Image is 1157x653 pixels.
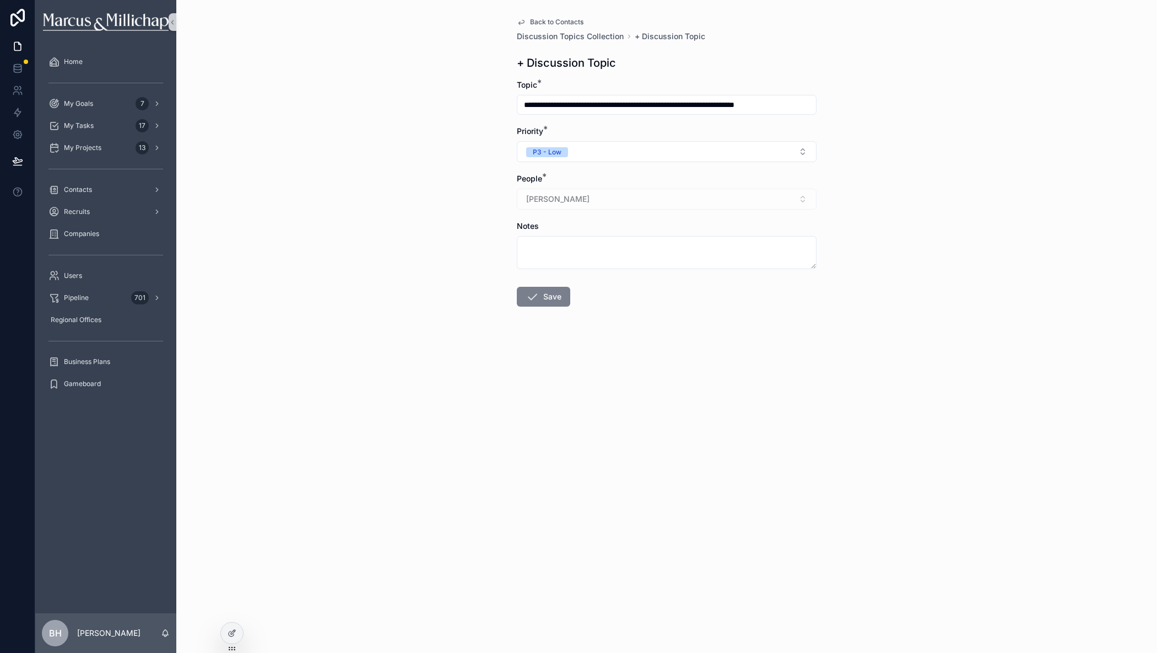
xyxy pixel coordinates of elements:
[517,221,539,231] span: Notes
[64,229,99,238] span: Companies
[42,202,170,222] a: Recruits
[42,116,170,136] a: My Tasks17
[517,141,817,162] button: Select Button
[77,628,140,639] p: [PERSON_NAME]
[517,126,543,136] span: Priority
[51,315,101,324] span: Regional Offices
[42,310,170,330] a: Regional Offices
[64,293,89,302] span: Pipeline
[42,352,170,372] a: Business Plans
[49,627,62,640] span: BH
[43,13,168,31] img: App logo
[136,97,149,110] div: 7
[64,357,110,366] span: Business Plans
[517,31,624,42] a: Discussion Topics Collection
[42,52,170,72] a: Home
[517,18,583,26] a: Back to Contacts
[42,288,170,308] a: Pipeline701
[517,287,570,307] button: Save
[35,44,176,408] div: scrollable content
[64,271,82,280] span: Users
[136,141,149,154] div: 13
[42,374,170,394] a: Gameboard
[533,147,561,157] div: P3 - Low
[64,57,83,66] span: Home
[64,143,101,152] span: My Projects
[42,266,170,286] a: Users
[517,55,616,71] h1: + Discussion Topic
[42,94,170,114] a: My Goals7
[64,379,101,388] span: Gameboard
[64,121,94,130] span: My Tasks
[131,291,149,304] div: 701
[635,31,705,42] a: + Discussion Topic
[42,224,170,244] a: Companies
[42,138,170,158] a: My Projects13
[517,80,537,89] span: Topic
[64,185,92,194] span: Contacts
[136,119,149,132] div: 17
[64,207,90,216] span: Recruits
[64,99,93,108] span: My Goals
[530,18,583,26] span: Back to Contacts
[517,174,542,183] span: People
[42,180,170,200] a: Contacts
